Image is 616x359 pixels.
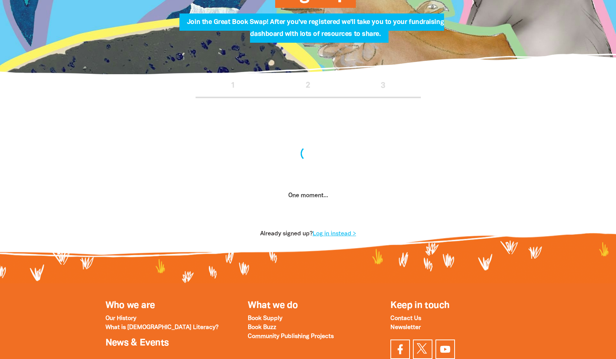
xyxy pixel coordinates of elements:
a: Find us on Twitter [413,340,432,359]
p: One moment... [208,191,409,200]
a: What is [DEMOGRAPHIC_DATA] Literacy? [105,325,218,330]
a: Book Supply [248,316,282,321]
span: Join the Great Book Swap! After you've registered we'll take you to your fundraising dashboard wi... [187,19,444,43]
a: What we do [248,301,298,310]
a: Find us on YouTube [435,340,455,359]
button: Stage 2 [271,74,346,98]
a: Newsletter [390,325,421,330]
a: Contact Us [390,316,421,321]
button: Stage 3 [346,74,421,98]
a: News & Events [105,339,169,347]
a: Visit our facebook page [390,340,410,359]
a: Our History [105,316,136,321]
a: Who we are [105,301,155,310]
a: Community Publishing Projects [248,334,334,339]
p: Already signed up? [196,229,421,238]
span: Keep in touch [390,301,449,310]
button: Stage 1 [196,74,271,98]
a: Log in instead > [313,231,356,236]
a: Book Buzz [248,325,276,330]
